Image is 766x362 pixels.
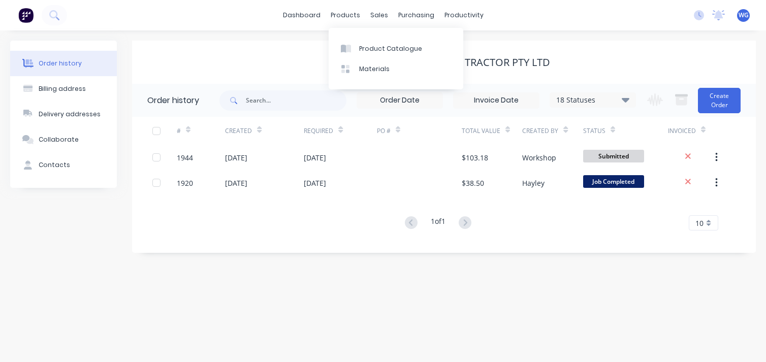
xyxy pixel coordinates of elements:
div: # [177,117,226,145]
img: Factory [18,8,34,23]
div: Workshop [522,152,556,163]
span: WG [739,11,749,20]
div: Required [304,117,376,145]
span: Job Completed [583,175,644,188]
div: [DATE] [304,152,326,163]
div: Required [304,126,333,136]
span: 10 [695,218,704,228]
input: Search... [246,90,346,111]
button: Contacts [10,152,117,178]
div: 1920 [177,178,193,188]
div: [DATE] [225,152,247,163]
div: 1 of 1 [431,216,445,231]
button: Delivery addresses [10,102,117,127]
div: productivity [439,8,489,23]
a: Product Catalogue [329,38,463,58]
div: purchasing [393,8,439,23]
button: Order history [10,51,117,76]
div: [DATE] [304,178,326,188]
div: Order history [39,59,82,68]
div: Status [583,126,605,136]
div: products [326,8,365,23]
input: Order Date [357,93,442,108]
div: $103.18 [462,152,488,163]
div: Invoiced [668,117,717,145]
div: PO # [377,117,462,145]
div: # [177,126,181,136]
div: Billing address [39,84,86,93]
div: Created [225,126,252,136]
div: Materials [359,64,390,74]
div: Created By [522,126,558,136]
div: Total Value [462,126,500,136]
div: Contacts [39,160,70,170]
div: sales [365,8,393,23]
div: Hayley [522,178,545,188]
input: Invoice Date [454,93,539,108]
button: Create Order [698,88,741,113]
div: 18 Statuses [550,94,635,106]
div: PO # [377,126,391,136]
div: Created By [522,117,583,145]
div: Delivery addresses [39,110,101,119]
div: $38.50 [462,178,484,188]
a: dashboard [278,8,326,23]
div: [DATE] [225,178,247,188]
button: Collaborate [10,127,117,152]
div: 1944 [177,152,193,163]
div: Order history [147,94,199,107]
div: Created [225,117,304,145]
div: Total Value [462,117,522,145]
span: Submitted [583,150,644,162]
div: Product Catalogue [359,44,422,53]
div: Status [583,117,668,145]
button: Billing address [10,76,117,102]
a: Materials [329,59,463,79]
div: Collaborate [39,135,79,144]
div: Invoiced [668,126,696,136]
